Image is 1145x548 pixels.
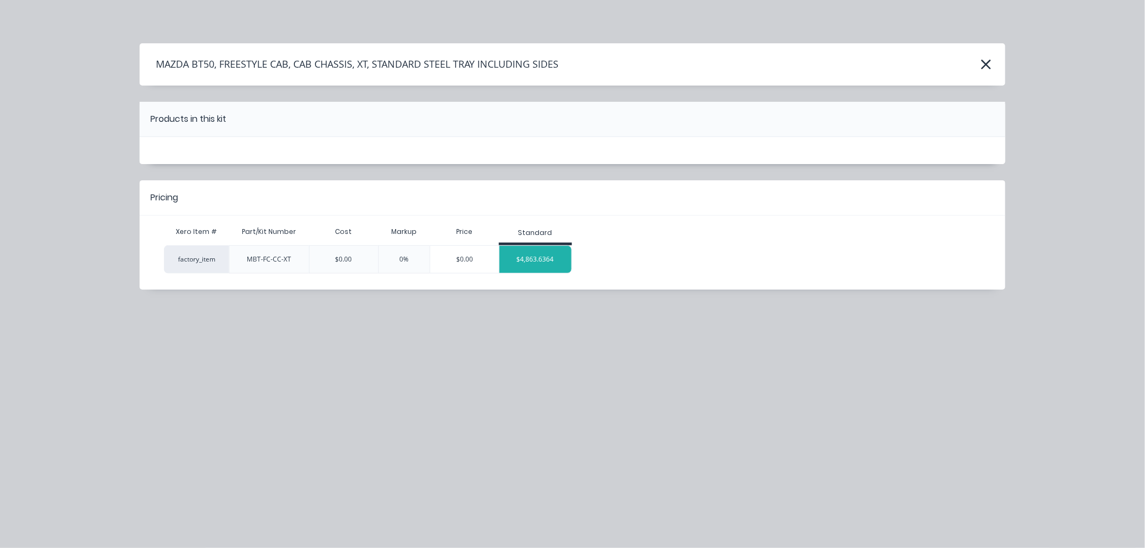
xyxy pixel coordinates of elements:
[150,191,178,204] div: Pricing
[164,221,229,243] div: Xero Item #
[378,221,430,243] div: Markup
[233,218,305,245] div: Part/Kit Number
[309,221,378,243] div: Cost
[247,255,291,264] div: MBT-FC-CC-XT
[164,245,229,273] div: factory_item
[309,245,378,273] div: $0.00
[150,113,226,126] div: Products in this kit
[430,246,499,273] div: $0.00
[140,54,558,75] h4: MAZDA BT50, FREESTYLE CAB, CAB CHASSIS, XT, STANDARD STEEL TRAY INCLUDING SIDES
[518,228,552,238] div: Standard
[499,246,571,273] div: $4,863.6364
[378,245,430,273] div: 0%
[430,221,499,243] div: Price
